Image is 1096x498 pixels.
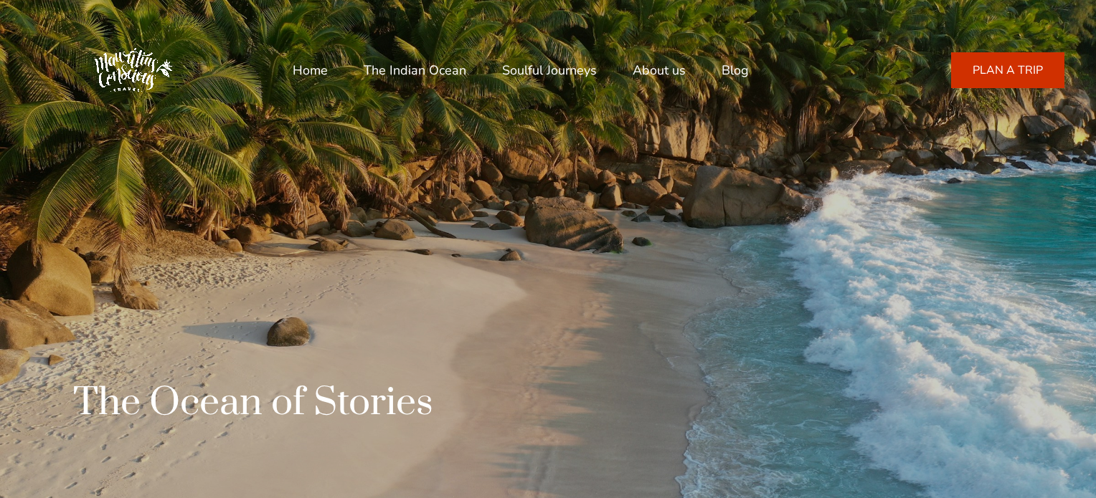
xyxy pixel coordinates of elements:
a: Blog [722,53,749,87]
a: About us [633,53,686,87]
a: Soulful Journeys [502,53,597,87]
a: The Indian Ocean [364,53,466,87]
h1: The Ocean of Stories [73,380,433,426]
a: PLAN A TRIP [951,52,1064,88]
a: Home [293,53,328,87]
